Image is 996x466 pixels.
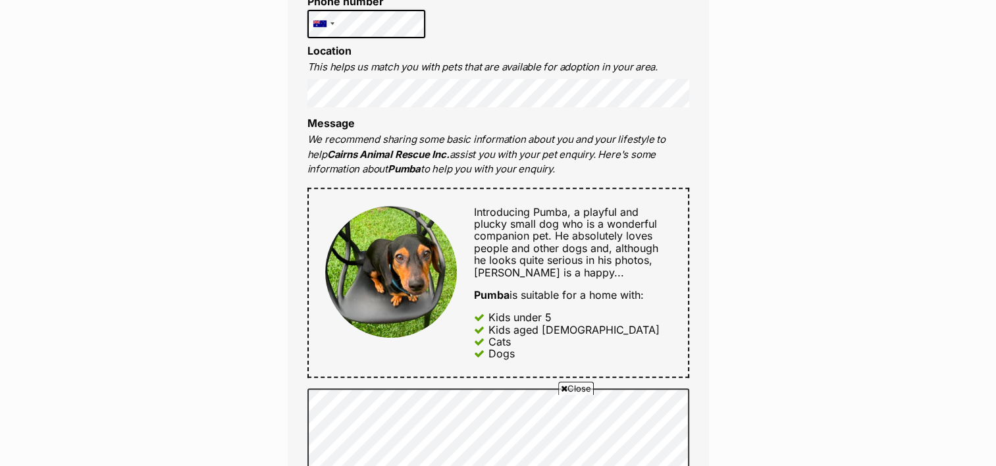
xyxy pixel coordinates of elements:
div: Dogs [488,348,515,359]
div: Kids under 5 [488,311,552,323]
div: Australia: +61 [308,11,338,38]
label: Message [307,116,355,130]
strong: Cairns Animal Rescue Inc. [327,148,450,161]
p: We recommend sharing some basic information about you and your lifestyle to help assist you with ... [307,132,689,177]
div: Kids aged [DEMOGRAPHIC_DATA] [488,324,660,336]
div: Cats [488,336,511,348]
strong: Pumba [388,163,421,175]
strong: Pumba [474,288,510,301]
span: Introducing Pumba, a playful and plucky small dog who is a wonderful companion pet. He absolutely... [474,205,658,279]
iframe: Advertisement [259,400,738,459]
span: Close [558,382,594,395]
div: is suitable for a home with: [474,289,671,301]
p: This helps us match you with pets that are available for adoption in your area. [307,60,689,75]
img: Pumba [325,206,457,338]
label: Location [307,44,352,57]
